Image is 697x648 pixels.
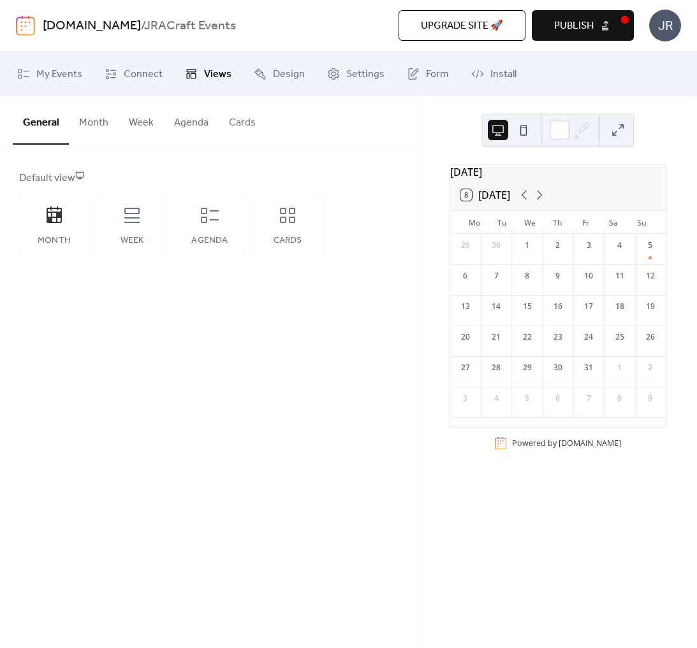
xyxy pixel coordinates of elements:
div: We [516,211,544,234]
div: 29 [460,240,471,251]
div: Fr [572,211,600,234]
div: 9 [552,270,564,282]
div: 27 [460,362,471,373]
div: 3 [583,240,594,251]
div: 7 [490,270,502,282]
div: 1 [614,362,626,373]
div: 9 [645,392,656,404]
div: 18 [614,301,626,312]
b: JRACraft Events [144,14,236,38]
span: Settings [346,67,385,82]
div: 20 [460,331,471,343]
div: 16 [552,301,564,312]
div: Th [544,211,572,234]
a: Install [462,57,526,91]
div: 23 [552,331,564,343]
div: 15 [522,301,533,312]
div: 25 [614,331,626,343]
button: Upgrade site 🚀 [399,10,525,41]
button: 8[DATE] [456,186,515,204]
div: 26 [645,331,656,343]
div: 3 [460,392,471,404]
button: Week [119,96,164,143]
a: Settings [318,57,394,91]
div: 10 [583,270,594,282]
a: [DOMAIN_NAME] [43,14,141,38]
span: Connect [124,67,163,82]
div: 5 [522,392,533,404]
span: Publish [554,18,594,34]
div: Su [627,211,656,234]
div: 8 [522,270,533,282]
div: Tu [488,211,517,234]
div: Default view [19,171,397,186]
a: My Events [8,57,92,91]
button: Publish [532,10,634,41]
div: 14 [490,301,502,312]
div: Agenda [187,236,232,246]
div: 30 [490,240,502,251]
button: Agenda [164,96,219,143]
span: Upgrade site 🚀 [421,18,503,34]
button: Month [69,96,119,143]
div: 13 [460,301,471,312]
span: Design [273,67,305,82]
div: 11 [614,270,626,282]
div: 2 [645,362,656,373]
a: Form [397,57,459,91]
span: My Events [36,67,82,82]
div: 6 [552,392,564,404]
button: Cards [219,96,266,143]
div: 12 [645,270,656,282]
div: JR [649,10,681,41]
div: 5 [645,240,656,251]
div: 6 [460,270,471,282]
div: 31 [583,362,594,373]
div: 30 [552,362,564,373]
button: General [13,96,69,145]
div: [DATE] [450,164,666,180]
a: Connect [95,57,172,91]
div: 4 [614,240,626,251]
span: Views [204,67,231,82]
div: 1 [522,240,533,251]
a: Views [175,57,241,91]
div: Month [32,236,77,246]
span: Install [490,67,517,82]
div: Mo [460,211,488,234]
div: Powered by [512,438,621,449]
div: Cards [265,236,310,246]
div: 8 [614,392,626,404]
div: 22 [522,331,533,343]
a: Design [244,57,314,91]
a: [DOMAIN_NAME] [559,438,621,449]
div: 29 [522,362,533,373]
div: 7 [583,392,594,404]
div: 21 [490,331,502,343]
div: 19 [645,301,656,312]
div: 4 [490,392,502,404]
div: Week [110,236,154,246]
span: Form [426,67,449,82]
div: 2 [552,240,564,251]
div: 17 [583,301,594,312]
img: logo [16,15,35,36]
b: / [141,14,144,38]
div: 28 [490,362,502,373]
div: Sa [600,211,628,234]
div: 24 [583,331,594,343]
